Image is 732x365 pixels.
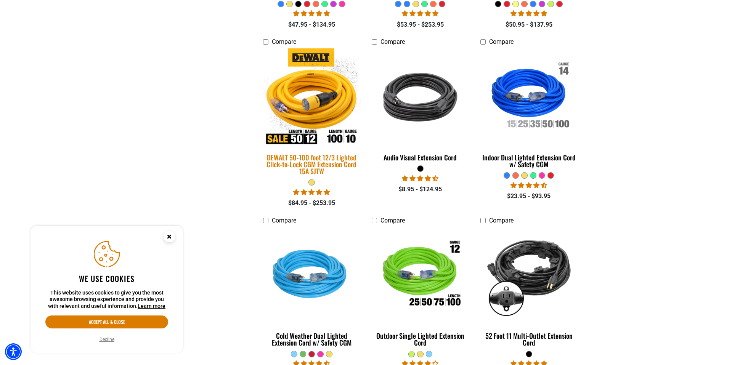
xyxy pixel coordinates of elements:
[480,192,578,201] div: $23.95 - $93.95
[402,10,438,17] span: 4.87 stars
[372,228,469,351] a: Outdoor Single Lighted Extension Cord Outdoor Single Lighted Extension Cord
[97,336,117,343] button: Decline
[480,228,578,351] a: black 52 Foot 11 Multi-Outlet Extension Cord
[263,50,360,179] a: DEWALT 50-100 foot 12/3 Lighted Click-to-Lock CGM Extension Cord 15A SJTW DEWALT 50-100 foot 12/3...
[380,217,405,224] span: Compare
[372,332,469,346] div: Outdoor Single Lighted Extension Cord
[45,290,168,310] p: This website uses cookies to give you the most awesome browsing experience and provide you with r...
[480,332,578,346] div: 52 Foot 11 Multi-Outlet Extension Cord
[138,303,165,309] a: This website uses cookies to give you the most awesome browsing experience and provide you with r...
[263,199,360,208] div: $84.95 - $253.95
[372,154,469,161] div: Audio Visual Extension Cord
[264,232,360,319] img: Light Blue
[372,50,469,165] a: black Audio Visual Extension Cord
[510,10,547,17] span: 4.80 stars
[272,217,296,224] span: Compare
[293,10,330,17] span: 4.81 stars
[481,53,577,141] img: Indoor Dual Lighted Extension Cord w/ Safety CGM
[372,53,468,141] img: black
[263,332,360,346] div: Cold Weather Dual Lighted Extension Cord w/ Safety CGM
[45,315,168,328] button: Accept all & close
[480,154,578,168] div: Indoor Dual Lighted Extension Cord w/ Safety CGM
[263,228,360,351] a: Light Blue Cold Weather Dual Lighted Extension Cord w/ Safety CGM
[380,38,405,45] span: Compare
[30,226,183,353] aside: Cookie Consent
[402,175,438,182] span: 4.70 stars
[263,20,360,29] div: $47.95 - $134.95
[372,20,469,29] div: $53.95 - $253.95
[372,232,468,319] img: Outdoor Single Lighted Extension Cord
[272,38,296,45] span: Compare
[263,154,360,174] div: DEWALT 50-100 foot 12/3 Lighted Click-to-Lock CGM Extension Cord 15A SJTW
[480,20,578,29] div: $50.95 - $137.95
[480,50,578,172] a: Indoor Dual Lighted Extension Cord w/ Safety CGM Indoor Dual Lighted Extension Cord w/ Safety CGM
[481,232,577,319] img: black
[45,274,168,283] h2: We use cookies
[258,48,365,146] img: DEWALT 50-100 foot 12/3 Lighted Click-to-Lock CGM Extension Cord 15A SJTW
[510,182,547,189] span: 4.40 stars
[372,185,469,194] div: $8.95 - $124.95
[293,189,330,196] span: 4.84 stars
[489,38,514,45] span: Compare
[489,217,514,224] span: Compare
[5,343,22,360] div: Accessibility Menu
